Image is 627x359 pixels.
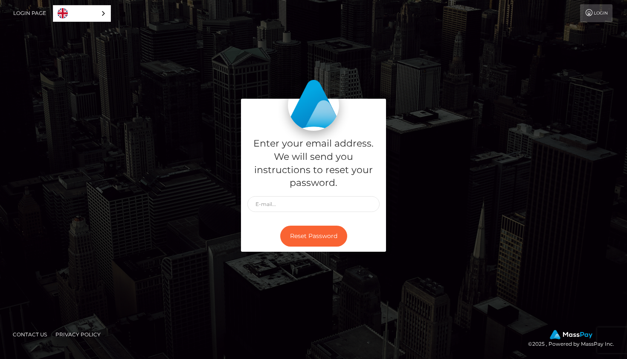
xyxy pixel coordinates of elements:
img: MassPay Login [288,79,339,131]
a: Login [580,4,612,22]
a: Privacy Policy [52,328,104,341]
a: Contact Us [9,328,50,341]
button: Reset Password [280,226,347,247]
input: E-mail... [247,196,380,212]
a: English [53,6,110,21]
aside: Language selected: English [53,5,111,22]
div: © 2025 , Powered by MassPay Inc. [528,330,621,349]
a: Login Page [13,4,46,22]
h5: Enter your email address. We will send you instructions to reset your password. [247,137,380,190]
div: Language [53,5,111,22]
img: MassPay [550,330,592,339]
